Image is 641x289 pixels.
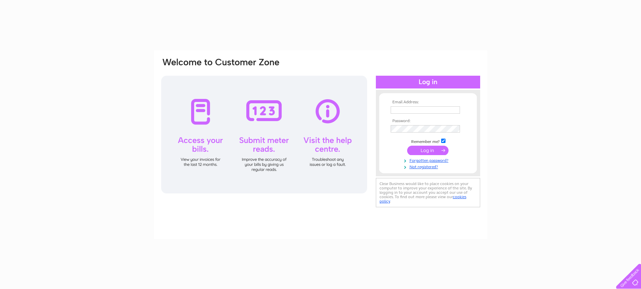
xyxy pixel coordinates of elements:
[376,178,480,207] div: Clear Business would like to place cookies on your computer to improve your experience of the sit...
[389,119,467,123] th: Password:
[380,194,466,204] a: cookies policy
[389,138,467,144] td: Remember me?
[391,157,467,163] a: Forgotten password?
[389,100,467,105] th: Email Address:
[391,163,467,170] a: Not registered?
[407,146,449,155] input: Submit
